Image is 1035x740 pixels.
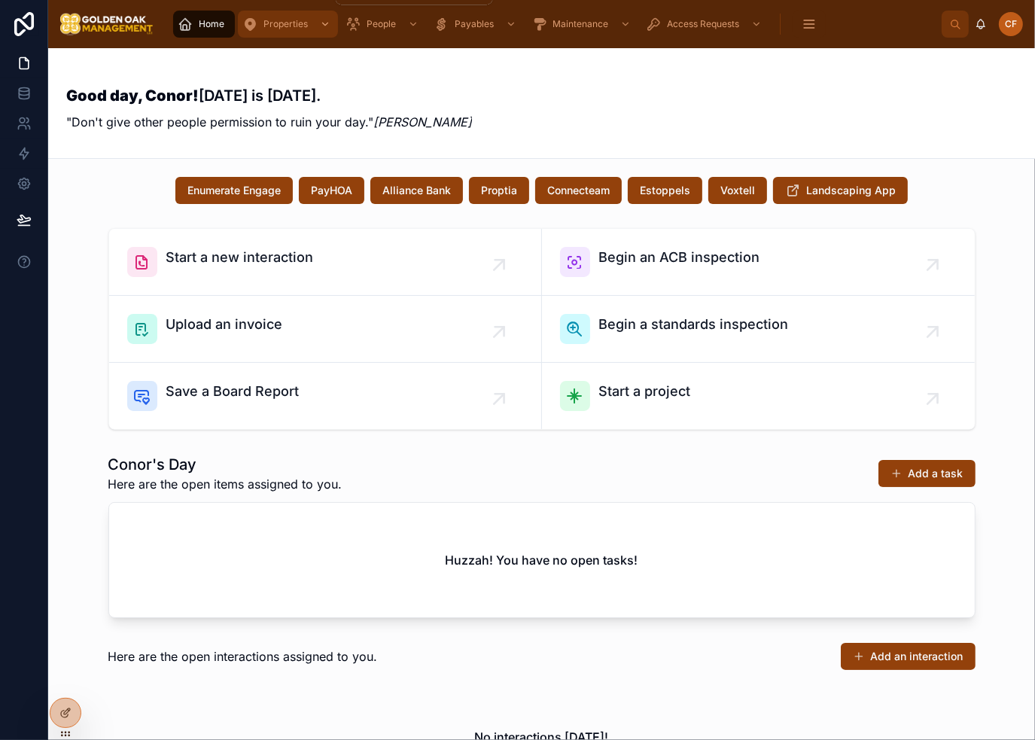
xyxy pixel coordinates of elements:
span: Maintenance [553,18,608,30]
span: Properties [263,18,308,30]
span: Estoppels [640,183,690,198]
span: Access Requests [667,18,739,30]
span: People [367,18,396,30]
span: Begin a standards inspection [599,314,789,335]
span: Here are the open items assigned to you. [108,475,342,493]
button: Alliance Bank [370,177,463,204]
span: Save a Board Report [166,381,300,402]
button: Landscaping App [773,177,908,204]
button: Add an interaction [841,643,976,670]
p: "Don't give other people permission to ruin your day." [66,113,472,131]
span: PayHOA [311,183,352,198]
span: Upload an invoice [166,314,283,335]
span: Enumerate Engage [187,183,281,198]
span: Alliance Bank [382,183,451,198]
div: scrollable content [166,8,942,41]
span: Payables [455,18,494,30]
span: Proptia [481,183,517,198]
span: Connecteam [547,183,610,198]
span: Start a project [599,381,691,402]
a: Start a project [542,363,975,429]
a: Properties [238,11,338,38]
span: Home [199,18,224,30]
button: Proptia [469,177,529,204]
span: Start a new interaction [166,247,314,268]
span: Here are the open interactions assigned to you. [108,647,378,665]
h2: Huzzah! You have no open tasks! [446,551,638,569]
button: Enumerate Engage [175,177,293,204]
a: Home [173,11,235,38]
a: People [341,11,426,38]
a: Access Requests [641,11,769,38]
h1: Conor's Day [108,454,342,475]
span: Voxtell [720,183,755,198]
span: CF [1005,18,1017,30]
a: Begin a standards inspection [542,296,975,363]
em: [PERSON_NAME] [373,114,472,129]
a: Maintenance [527,11,638,38]
a: Begin an ACB inspection [542,229,975,296]
a: Start a new interaction [109,229,542,296]
img: App logo [60,12,154,36]
a: Payables [429,11,524,38]
button: Estoppels [628,177,702,204]
span: Begin an ACB inspection [599,247,760,268]
strong: Good day, Conor! [66,87,199,105]
span: Landscaping App [806,183,896,198]
button: Connecteam [535,177,622,204]
button: Add a task [878,460,976,487]
button: PayHOA [299,177,364,204]
a: Save a Board Report [109,363,542,429]
button: Voxtell [708,177,767,204]
h3: [DATE] is [DATE]. [66,84,472,107]
a: Upload an invoice [109,296,542,363]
